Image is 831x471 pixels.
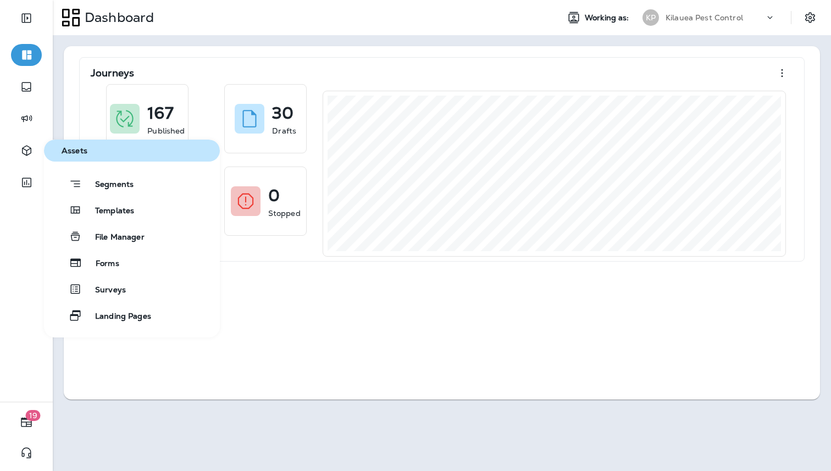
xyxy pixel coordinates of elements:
button: Templates [44,199,220,221]
span: Landing Pages [82,312,151,322]
p: 167 [147,108,173,119]
p: 0 [268,190,280,201]
span: File Manager [82,232,145,243]
span: Assets [48,146,215,156]
button: Expand Sidebar [11,7,42,29]
span: Working as: [585,13,631,23]
button: Landing Pages [44,304,220,326]
p: Journeys [91,68,134,79]
button: Segments [44,173,220,195]
p: Kilauea Pest Control [666,13,743,22]
p: Published [147,125,185,136]
p: 30 [272,108,293,119]
p: Dashboard [80,9,154,26]
span: Forms [82,259,119,269]
p: Stopped [268,208,301,219]
span: 19 [26,410,41,421]
p: Drafts [272,125,296,136]
button: Settings [800,8,820,27]
span: Segments [82,180,134,191]
span: Templates [82,206,134,217]
div: KP [642,9,659,26]
button: Surveys [44,278,220,300]
button: File Manager [44,225,220,247]
button: Forms [44,252,220,274]
button: Assets [44,140,220,162]
span: Surveys [82,285,126,296]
